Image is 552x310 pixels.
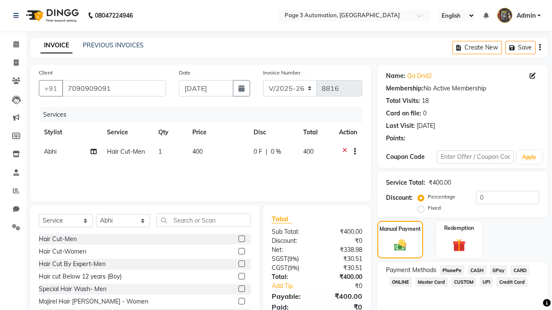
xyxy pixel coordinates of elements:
button: Save [505,41,536,54]
div: Special Hair Wash- Men [39,285,107,294]
div: ₹30.51 [317,263,369,273]
th: Disc [248,123,298,142]
span: 0 % [271,147,281,156]
a: Add Tip [265,282,326,291]
div: ₹400.00 [317,227,369,236]
input: Search by Name/Mobile/Email/Code [62,80,166,96]
span: CASH [468,265,486,275]
img: _gift.svg [448,237,470,254]
th: Total [298,123,334,142]
div: ₹0 [317,236,369,245]
div: Card on file: [386,109,421,118]
div: Last Visit: [386,121,415,130]
span: ONLINE [389,277,412,287]
div: Total Visits: [386,96,420,105]
div: ₹400.00 [317,291,369,301]
span: Payment Methods [386,266,436,275]
button: Create New [452,41,502,54]
div: Net: [265,245,317,254]
div: Discount: [386,193,413,202]
div: Total: [265,273,317,282]
div: Membership: [386,84,423,93]
span: 1 [158,148,162,155]
th: Price [187,123,248,142]
label: Date [179,69,191,77]
a: INVOICE [41,38,72,53]
label: Manual Payment [379,225,421,233]
span: | [266,147,267,156]
div: Payable: [265,291,317,301]
span: SGST [272,255,287,263]
label: Invoice Number [263,69,301,77]
label: Percentage [428,193,455,201]
th: Stylist [39,123,102,142]
div: Services [40,107,369,123]
div: Coupon Code [386,152,437,161]
div: Majirel Hair [PERSON_NAME] - Women [39,297,148,306]
div: Service Total: [386,178,425,187]
div: ₹338.98 [317,245,369,254]
div: 0 [423,109,427,118]
span: PhonePe [440,265,464,275]
div: ( ) [265,254,317,263]
div: Hair Cut By Expert-Men [39,260,106,269]
div: Hair cut Below 12 years (Boy) [39,272,122,281]
div: Hair Cut-Men [39,235,77,244]
button: +91 [39,80,63,96]
input: Search or Scan [157,214,251,227]
a: PREVIOUS INVOICES [83,41,144,49]
div: Hair Cut-Women [39,247,86,256]
th: Qty [153,123,187,142]
span: CARD [511,265,529,275]
img: logo [22,3,81,28]
div: ₹30.51 [317,254,369,263]
input: Enter Offer / Coupon Code [437,150,514,164]
span: UPI [480,277,493,287]
span: Abhi [44,148,56,155]
span: CGST [272,264,288,272]
button: Apply [517,151,542,164]
span: Hair Cut-Men [107,148,145,155]
span: Credit Card [496,277,527,287]
label: Redemption [444,224,474,232]
th: Service [102,123,153,142]
img: _cash.svg [390,238,411,252]
span: Master Card [415,277,448,287]
span: 9% [289,255,297,262]
div: [DATE] [417,121,435,130]
span: 9% [289,264,298,271]
span: GPay [490,265,508,275]
div: Sub Total: [265,227,317,236]
span: Admin [517,11,536,20]
span: 400 [192,148,203,155]
th: Action [334,123,362,142]
span: CUSTOM [452,277,477,287]
a: Qa Dnd2 [407,71,432,81]
label: Client [39,69,53,77]
div: Points: [386,134,405,143]
img: Admin [497,8,512,23]
div: ₹0 [326,282,369,291]
div: ₹400.00 [317,273,369,282]
b: 08047224946 [95,3,133,28]
span: 0 F [254,147,262,156]
div: ( ) [265,263,317,273]
div: Name: [386,71,405,81]
div: 18 [422,96,429,105]
div: ₹400.00 [429,178,451,187]
span: 400 [303,148,314,155]
label: Fixed [428,204,441,212]
span: Total [272,214,292,223]
div: No Active Membership [386,84,539,93]
div: Discount: [265,236,317,245]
